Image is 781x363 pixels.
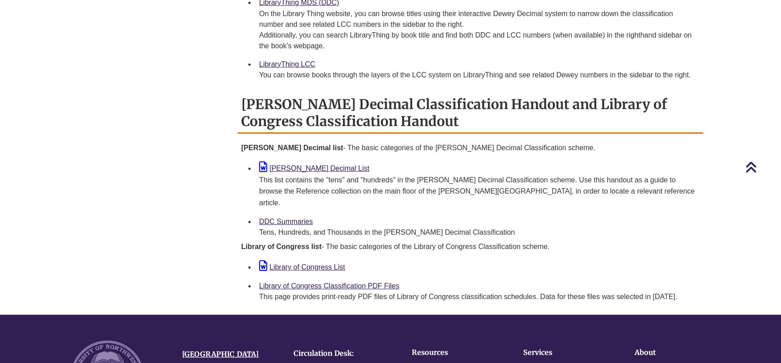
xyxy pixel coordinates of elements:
a: Library of Congress List [259,263,345,271]
h4: Services [523,349,607,357]
a: Back to Top [745,161,779,173]
div: This list contains the "tens" and "hundreds" in the [PERSON_NAME] Decimal Classification scheme. ... [259,174,696,209]
div: This page provides print-ready PDF files of Library of Congress classification schedules. Data fo... [259,291,696,302]
p: - The basic categories of the Library of Congress Classification scheme. [241,241,700,252]
p: - The basic categories of the [PERSON_NAME] Decimal Classification scheme. [241,143,700,153]
div: Tens, Hundreds, and Thousands in the [PERSON_NAME] Decimal Classification [259,227,696,238]
a: DDC Summaries [259,218,313,225]
h4: About [635,349,718,357]
a: LibraryThing LCC [259,60,315,68]
a: Library of Congress Classification PDF Files [259,282,399,290]
strong: [PERSON_NAME] Decimal list [241,144,343,152]
a: [PERSON_NAME] Decimal List [259,165,369,172]
strong: Library of Congress list [241,243,322,250]
h2: [PERSON_NAME] Decimal Classification Handout and Library of Congress Classification Handout [238,93,703,134]
h4: Resources [412,349,495,357]
h4: Circulation Desk: [294,350,392,358]
div: On the Library Thing website, you can browse titles using their interactive Dewey Decimal system ... [259,8,696,51]
div: You can browse books through the layers of the LCC system on LibraryThing and see related Dewey n... [259,70,696,80]
a: [GEOGRAPHIC_DATA] [182,350,259,359]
